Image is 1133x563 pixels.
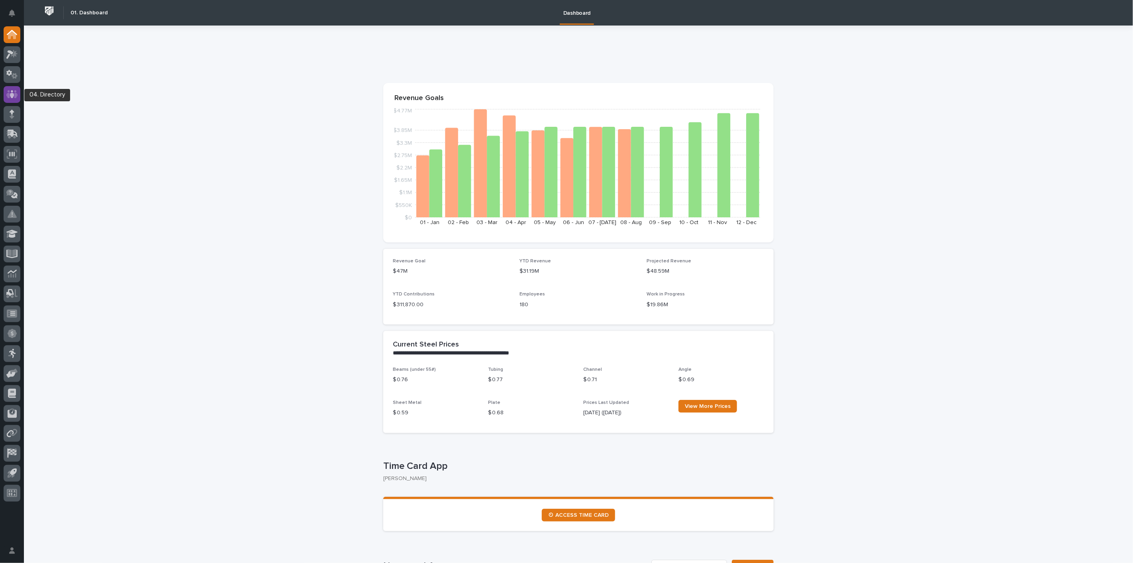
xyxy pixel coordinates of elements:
span: Plate [488,400,500,405]
span: YTD Revenue [520,259,551,264]
span: Channel [583,367,602,372]
p: $ 311,870.00 [393,301,510,309]
tspan: $3.85M [393,128,412,134]
text: 08 - Aug [621,220,642,225]
p: $ 0.69 [678,376,764,384]
h2: 01. Dashboard [71,10,108,16]
text: 05 - May [534,220,556,225]
span: Tubing [488,367,503,372]
p: Time Card App [383,461,770,472]
p: $47M [393,267,510,276]
p: $ 0.59 [393,409,478,417]
span: View More Prices [685,404,731,409]
tspan: $4.77M [393,108,412,114]
span: Employees [520,292,545,297]
text: 11 - Nov [708,220,727,225]
text: 02 - Feb [448,220,469,225]
p: Revenue Goals [394,94,763,103]
p: $19.86M [647,301,764,309]
span: YTD Contributions [393,292,435,297]
tspan: $2.75M [394,153,412,158]
text: 12 - Dec [736,220,757,225]
tspan: $1.1M [399,190,412,196]
h2: Current Steel Prices [393,341,459,349]
tspan: $2.2M [396,165,412,171]
p: $31.19M [520,267,637,276]
p: $ 0.76 [393,376,478,384]
p: [PERSON_NAME] [383,475,767,482]
span: Revenue Goal [393,259,425,264]
p: [DATE] ([DATE]) [583,409,669,417]
tspan: $0 [405,215,412,220]
text: 04 - Apr [506,220,526,225]
button: Notifications [4,5,20,22]
span: Angle [678,367,692,372]
span: Sheet Metal [393,400,421,405]
p: 180 [520,301,637,309]
tspan: $3.3M [396,140,412,146]
img: Workspace Logo [42,4,57,18]
tspan: $1.65M [394,178,412,183]
p: $48.59M [647,267,764,276]
span: Beams (under 55#) [393,367,436,372]
p: $ 0.68 [488,409,574,417]
span: Prices Last Updated [583,400,629,405]
span: Work in Progress [647,292,685,297]
a: View More Prices [678,400,737,413]
text: 07 - [DATE] [588,220,617,225]
tspan: $550K [395,203,412,208]
text: 10 - Oct [679,220,698,225]
p: $ 0.77 [488,376,574,384]
text: 01 - Jan [420,220,439,225]
text: 03 - Mar [476,220,498,225]
span: Projected Revenue [647,259,691,264]
text: 06 - Jun [563,220,584,225]
a: ⏲ ACCESS TIME CARD [542,509,615,522]
p: $ 0.71 [583,376,669,384]
span: ⏲ ACCESS TIME CARD [548,512,609,518]
div: Notifications [10,10,20,22]
text: 09 - Sep [649,220,671,225]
